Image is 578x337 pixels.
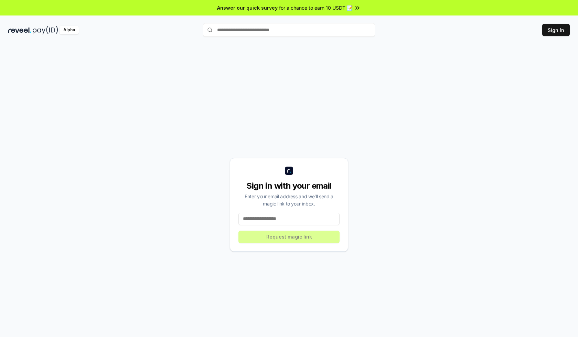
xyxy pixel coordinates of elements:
[238,180,340,191] div: Sign in with your email
[8,26,31,34] img: reveel_dark
[279,4,353,11] span: for a chance to earn 10 USDT 📝
[542,24,570,36] button: Sign In
[217,4,278,11] span: Answer our quick survey
[33,26,58,34] img: pay_id
[285,167,293,175] img: logo_small
[60,26,79,34] div: Alpha
[238,193,340,207] div: Enter your email address and we’ll send a magic link to your inbox.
